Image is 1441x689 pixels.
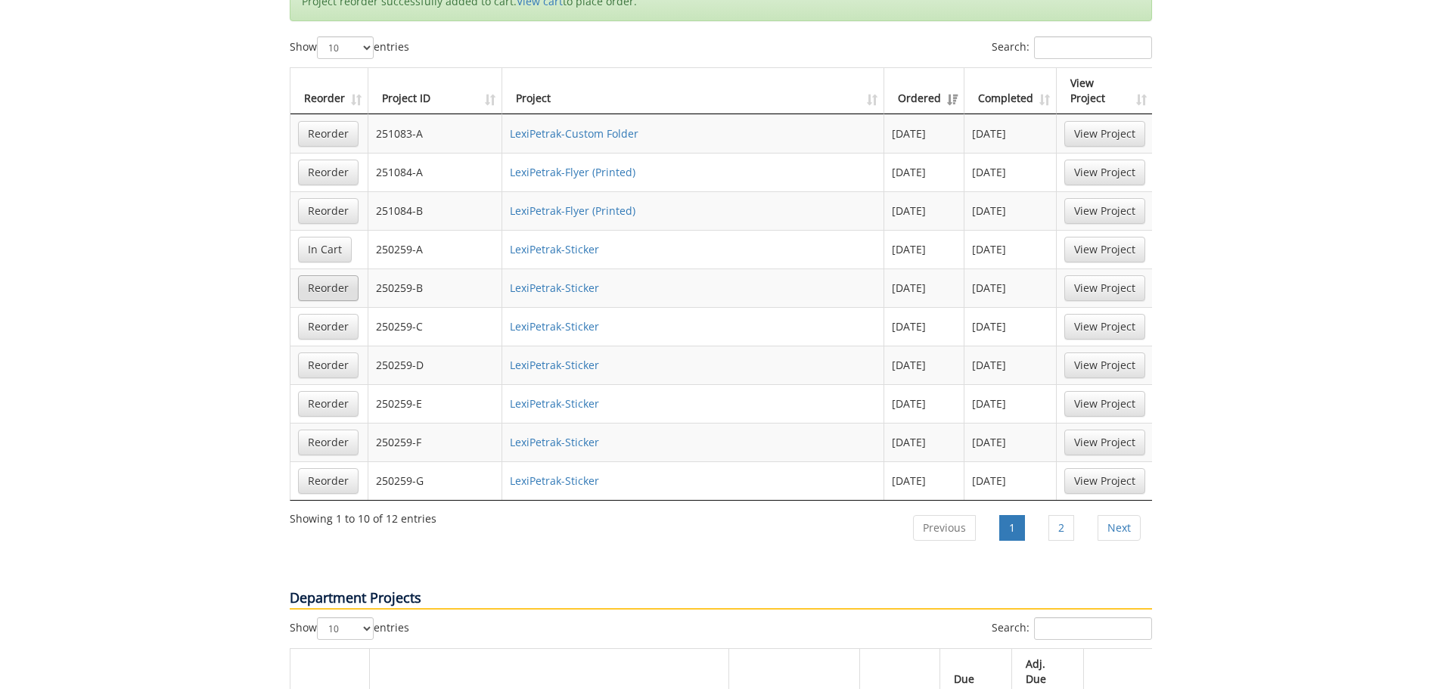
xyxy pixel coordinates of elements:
a: Reorder [298,198,359,224]
td: [DATE] [884,191,964,230]
a: LexiPetrak-Sticker [510,242,599,256]
select: Showentries [317,617,374,640]
a: View Project [1064,391,1145,417]
th: View Project: activate to sort column ascending [1057,68,1153,114]
a: 1 [999,515,1025,541]
a: View Project [1064,237,1145,262]
td: [DATE] [964,153,1057,191]
td: 250259-C [368,307,502,346]
a: Reorder [298,430,359,455]
td: [DATE] [884,423,964,461]
a: Next [1098,515,1141,541]
label: Search: [992,36,1152,59]
td: [DATE] [884,307,964,346]
p: Department Projects [290,588,1152,610]
td: [DATE] [964,268,1057,307]
td: [DATE] [964,114,1057,153]
td: [DATE] [884,384,964,423]
a: View Project [1064,314,1145,340]
td: 250259-D [368,346,502,384]
a: View Project [1064,275,1145,301]
a: LexiPetrak-Sticker [510,358,599,372]
th: Completed: activate to sort column ascending [964,68,1057,114]
a: View Project [1064,468,1145,494]
th: Project: activate to sort column ascending [502,68,884,114]
td: [DATE] [884,230,964,268]
td: 251083-A [368,114,502,153]
a: Reorder [298,160,359,185]
td: [DATE] [964,307,1057,346]
label: Show entries [290,617,409,640]
a: Reorder [298,352,359,378]
td: 250259-E [368,384,502,423]
td: [DATE] [964,346,1057,384]
a: View Project [1064,430,1145,455]
a: View Project [1064,352,1145,378]
td: [DATE] [884,346,964,384]
a: Reorder [298,275,359,301]
select: Showentries [317,36,374,59]
a: LexiPetrak-Custom Folder [510,126,638,141]
a: LexiPetrak-Sticker [510,435,599,449]
td: 250259-B [368,268,502,307]
a: LexiPetrak-Flyer (Printed) [510,203,635,218]
label: Show entries [290,36,409,59]
td: [DATE] [884,153,964,191]
a: Reorder [298,314,359,340]
td: [DATE] [884,268,964,307]
label: Search: [992,617,1152,640]
div: Showing 1 to 10 of 12 entries [290,505,436,526]
td: [DATE] [964,230,1057,268]
a: Reorder [298,121,359,147]
td: [DATE] [884,461,964,500]
a: LexiPetrak-Sticker [510,319,599,334]
td: [DATE] [964,423,1057,461]
td: 250259-A [368,230,502,268]
td: [DATE] [964,191,1057,230]
th: Reorder: activate to sort column ascending [290,68,368,114]
a: Reorder [298,391,359,417]
a: LexiPetrak-Sticker [510,281,599,295]
a: LexiPetrak-Sticker [510,473,599,488]
a: View Project [1064,160,1145,185]
a: View Project [1064,121,1145,147]
td: [DATE] [964,384,1057,423]
a: LexiPetrak-Flyer (Printed) [510,165,635,179]
td: 250259-F [368,423,502,461]
input: Search: [1034,617,1152,640]
a: LexiPetrak-Sticker [510,396,599,411]
a: View Project [1064,198,1145,224]
th: Ordered: activate to sort column ascending [884,68,964,114]
a: Previous [913,515,976,541]
input: Search: [1034,36,1152,59]
td: [DATE] [964,461,1057,500]
td: [DATE] [884,114,964,153]
a: Reorder [298,468,359,494]
td: 251084-B [368,191,502,230]
a: In Cart [298,237,352,262]
a: 2 [1048,515,1074,541]
td: 251084-A [368,153,502,191]
th: Project ID: activate to sort column ascending [368,68,502,114]
td: 250259-G [368,461,502,500]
